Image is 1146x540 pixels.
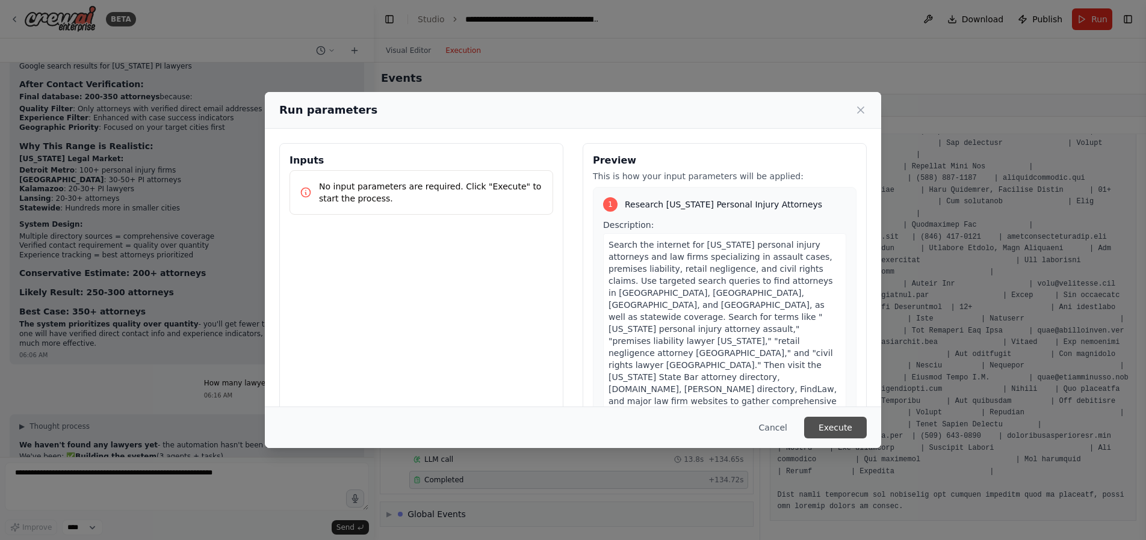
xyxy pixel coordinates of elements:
span: Description: [603,220,654,230]
h3: Preview [593,153,856,168]
p: No input parameters are required. Click "Execute" to start the process. [319,180,543,204]
span: Research [US_STATE] Personal Injury Attorneys [625,198,822,210]
button: Cancel [749,417,797,438]
button: Execute [804,417,867,438]
p: This is how your input parameters will be applied: [593,170,856,182]
h3: Inputs [290,153,553,168]
h2: Run parameters [279,102,377,118]
span: Search the internet for [US_STATE] personal injury attorneys and law firms specializing in assaul... [609,240,837,442]
div: 1 [603,197,618,212]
